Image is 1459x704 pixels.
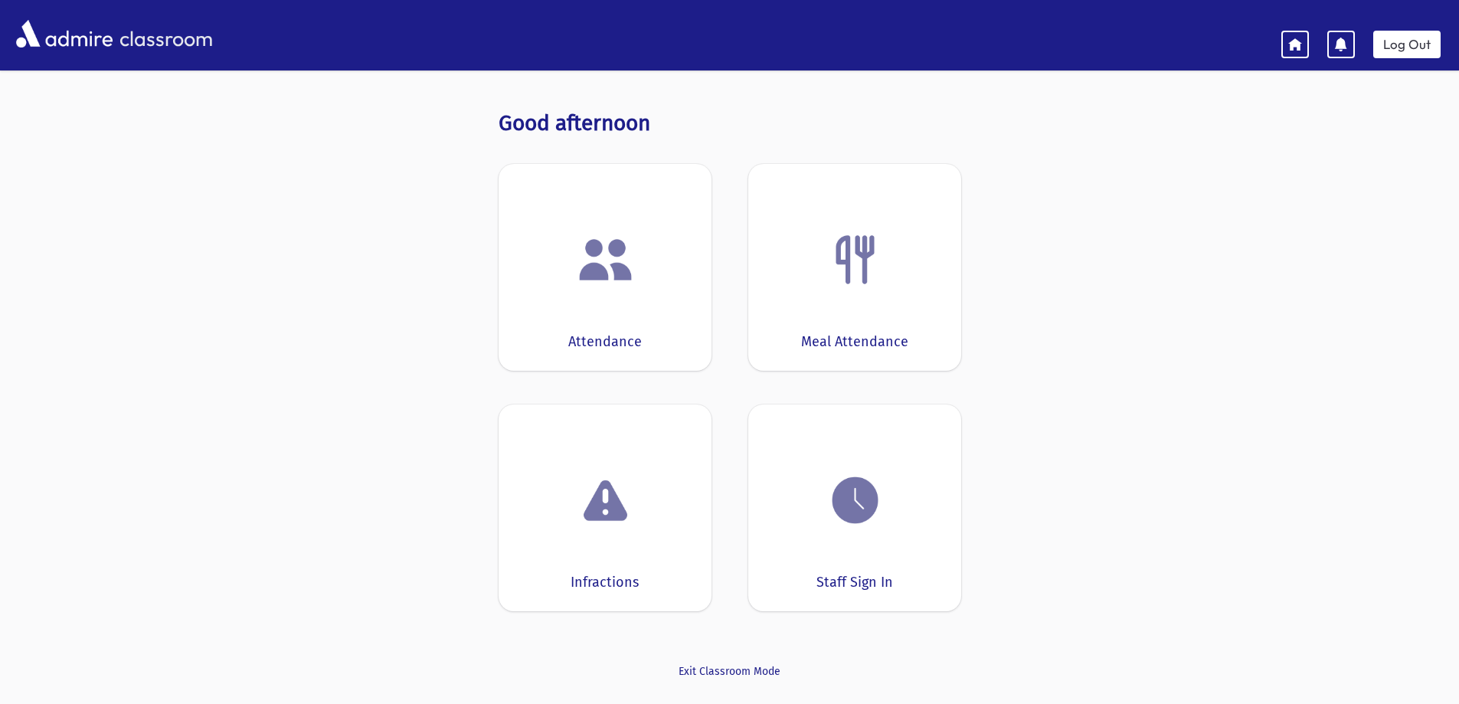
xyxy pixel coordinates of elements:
[499,663,961,679] a: Exit Classroom Mode
[826,471,885,529] img: clock.png
[12,16,116,51] img: AdmirePro
[568,332,642,352] div: Attendance
[801,332,908,352] div: Meal Attendance
[816,572,893,593] div: Staff Sign In
[499,110,961,136] h3: Good afternoon
[571,572,639,593] div: Infractions
[1373,31,1441,58] a: Log Out
[826,231,885,289] img: Fork.png
[577,474,635,532] img: exclamation.png
[577,231,635,289] img: users.png
[116,14,213,54] span: classroom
